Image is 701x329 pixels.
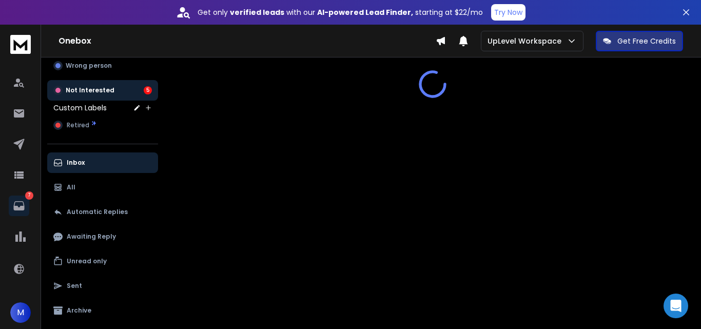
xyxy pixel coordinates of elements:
button: Get Free Credits [596,31,683,51]
p: All [67,183,75,191]
button: Sent [47,276,158,296]
button: Wrong person [47,55,158,76]
p: Sent [67,282,82,290]
p: Try Now [494,7,522,17]
p: Wrong person [66,62,112,70]
button: Unread only [47,251,158,272]
p: Automatic Replies [67,208,128,216]
button: Automatic Replies [47,202,158,222]
p: Not Interested [66,86,114,94]
h1: Onebox [59,35,436,47]
button: Not Interested5 [47,80,158,101]
div: Open Intercom Messenger [664,294,688,318]
p: Inbox [67,159,85,167]
span: Retired [67,121,89,129]
button: All [47,177,158,198]
p: 7 [25,191,33,200]
img: logo [10,35,31,54]
p: UpLevel Workspace [488,36,566,46]
button: M [10,302,31,323]
div: 5 [144,86,152,94]
strong: verified leads [230,7,284,17]
button: Inbox [47,152,158,173]
strong: AI-powered Lead Finder, [317,7,413,17]
a: 7 [9,196,29,216]
p: Unread only [67,257,107,265]
button: Archive [47,300,158,321]
p: Get Free Credits [617,36,676,46]
p: Get only with our starting at $22/mo [198,7,483,17]
button: Try Now [491,4,525,21]
button: Retired [47,115,158,136]
button: Awaiting Reply [47,226,158,247]
h3: Custom Labels [53,103,107,113]
p: Archive [67,306,91,315]
p: Awaiting Reply [67,233,116,241]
